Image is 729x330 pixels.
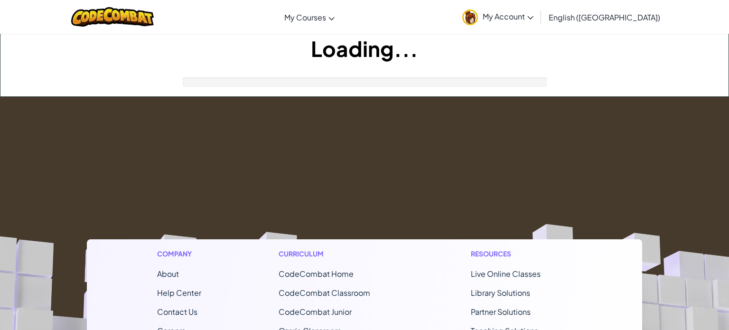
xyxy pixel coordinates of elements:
a: Partner Solutions [471,307,531,317]
a: Live Online Classes [471,269,541,279]
img: CodeCombat logo [71,7,154,27]
a: Help Center [157,288,201,298]
a: English ([GEOGRAPHIC_DATA]) [544,4,665,30]
span: My Account [483,11,533,21]
a: Library Solutions [471,288,530,298]
a: CodeCombat Classroom [279,288,370,298]
h1: Company [157,249,201,259]
span: Contact Us [157,307,197,317]
a: CodeCombat Junior [279,307,352,317]
span: CodeCombat Home [279,269,354,279]
img: avatar [462,9,478,25]
span: English ([GEOGRAPHIC_DATA]) [549,12,660,22]
a: My Account [458,2,538,32]
h1: Curriculum [279,249,393,259]
h1: Resources [471,249,572,259]
span: My Courses [284,12,326,22]
a: About [157,269,179,279]
h1: Loading... [0,34,729,63]
a: My Courses [280,4,339,30]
